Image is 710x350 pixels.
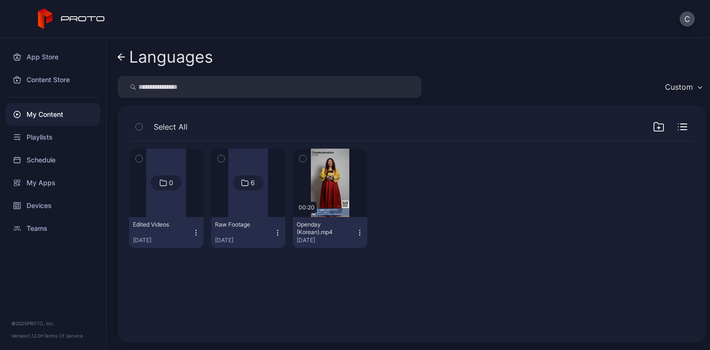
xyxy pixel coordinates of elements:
a: Schedule [6,149,100,171]
div: [DATE] [297,236,356,244]
div: Languages [129,48,213,66]
a: App Store [6,46,100,68]
span: Version 1.12.0 • [11,333,44,339]
div: 6 [251,179,255,187]
a: Playlists [6,126,100,149]
button: C [680,11,695,27]
a: Languages [118,46,213,68]
button: Raw Footage[DATE] [211,217,286,248]
div: Edited Videos [133,221,185,228]
a: My Content [6,103,100,126]
a: Content Store [6,68,100,91]
div: 0 [169,179,173,187]
div: Openday (Korean).mp4 [297,221,349,236]
div: [DATE] [133,236,192,244]
span: Select All [154,121,187,132]
div: Raw Footage [215,221,267,228]
a: Teams [6,217,100,240]
a: Terms Of Service [44,333,83,339]
div: © 2025 PROTO, Inc. [11,320,94,327]
div: [DATE] [215,236,274,244]
button: Custom [660,76,706,98]
button: Edited Videos[DATE] [129,217,204,248]
div: Custom [665,82,693,92]
a: Devices [6,194,100,217]
button: Openday (Korean).mp4[DATE] [293,217,367,248]
a: My Apps [6,171,100,194]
